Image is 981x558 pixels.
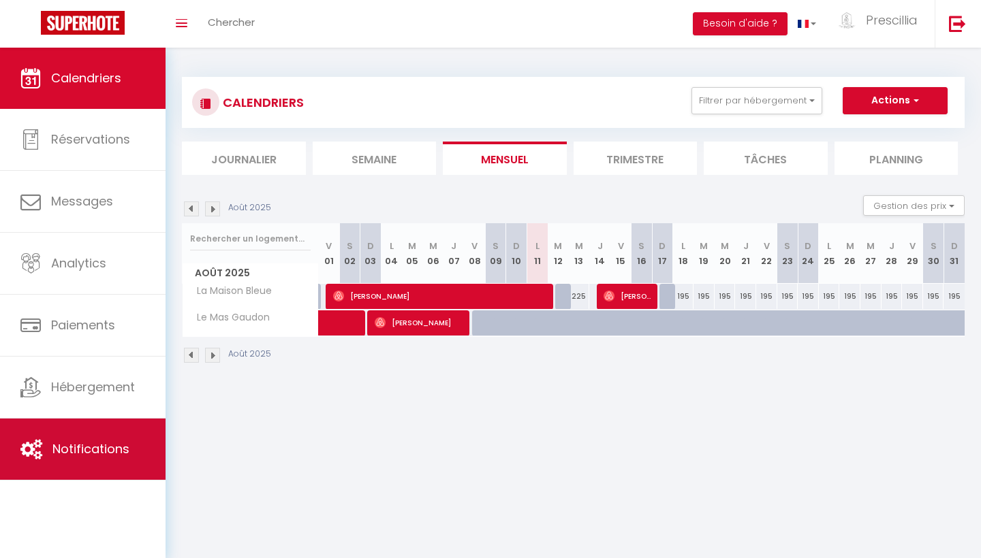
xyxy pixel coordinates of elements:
[839,284,860,309] div: 195
[694,284,715,309] div: 195
[882,223,903,284] th: 28
[652,223,673,284] th: 17
[190,227,311,251] input: Rechercher un logement...
[839,223,860,284] th: 26
[402,223,423,284] th: 05
[375,310,466,335] span: [PERSON_NAME]
[846,240,854,252] abbr: M
[548,223,569,284] th: 12
[443,142,567,175] li: Mensuel
[485,223,506,284] th: 09
[798,223,819,284] th: 24
[381,223,402,284] th: 04
[610,223,632,284] th: 15
[931,240,937,252] abbr: S
[784,240,790,252] abbr: S
[835,142,959,175] li: Planning
[333,283,551,309] span: [PERSON_NAME]
[422,223,443,284] th: 06
[721,240,729,252] abbr: M
[185,310,273,325] span: Le Mas Gaudon
[513,240,520,252] abbr: D
[944,223,965,284] th: 31
[843,87,948,114] button: Actions
[889,240,894,252] abbr: J
[347,240,353,252] abbr: S
[735,223,756,284] th: 21
[208,15,255,29] span: Chercher
[798,284,819,309] div: 195
[693,12,788,35] button: Besoin d'aide ?
[451,240,456,252] abbr: J
[944,284,965,309] div: 195
[923,223,944,284] th: 30
[631,223,652,284] th: 16
[554,240,562,252] abbr: M
[51,193,113,210] span: Messages
[902,223,923,284] th: 29
[867,240,875,252] abbr: M
[51,378,135,395] span: Hébergement
[715,223,736,284] th: 20
[949,15,966,32] img: logout
[659,240,666,252] abbr: D
[882,284,903,309] div: 195
[673,223,694,284] th: 18
[951,240,958,252] abbr: D
[228,201,271,214] p: Août 2025
[735,284,756,309] div: 195
[319,223,340,284] th: 01
[443,223,465,284] th: 07
[51,255,106,272] span: Analytics
[493,240,499,252] abbr: S
[860,223,882,284] th: 27
[535,240,540,252] abbr: L
[360,223,381,284] th: 03
[51,131,130,148] span: Réservations
[183,263,318,283] span: Août 2025
[756,223,777,284] th: 22
[681,240,685,252] abbr: L
[339,223,360,284] th: 02
[827,240,831,252] abbr: L
[743,240,749,252] abbr: J
[408,240,416,252] abbr: M
[51,316,115,333] span: Paiements
[638,240,644,252] abbr: S
[777,223,798,284] th: 23
[185,284,275,299] span: La Maison Bleue
[597,240,603,252] abbr: J
[909,240,916,252] abbr: V
[313,142,437,175] li: Semaine
[700,240,708,252] abbr: M
[41,11,125,35] img: Super Booking
[704,142,828,175] li: Tâches
[673,284,694,309] div: 195
[228,348,271,361] p: Août 2025
[866,12,918,29] span: Prescillia
[465,223,486,284] th: 08
[923,284,944,309] div: 195
[182,142,306,175] li: Journalier
[863,195,965,216] button: Gestion des prix
[902,284,923,309] div: 195
[756,284,777,309] div: 195
[569,223,590,284] th: 13
[574,142,698,175] li: Trimestre
[367,240,374,252] abbr: D
[715,284,736,309] div: 195
[805,240,811,252] abbr: D
[837,12,857,29] img: ...
[764,240,770,252] abbr: V
[575,240,583,252] abbr: M
[777,284,798,309] div: 195
[604,283,653,309] span: [PERSON_NAME]
[819,223,840,284] th: 25
[429,240,437,252] abbr: M
[52,440,129,457] span: Notifications
[589,223,610,284] th: 14
[618,240,624,252] abbr: V
[694,223,715,284] th: 19
[390,240,394,252] abbr: L
[51,69,121,86] span: Calendriers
